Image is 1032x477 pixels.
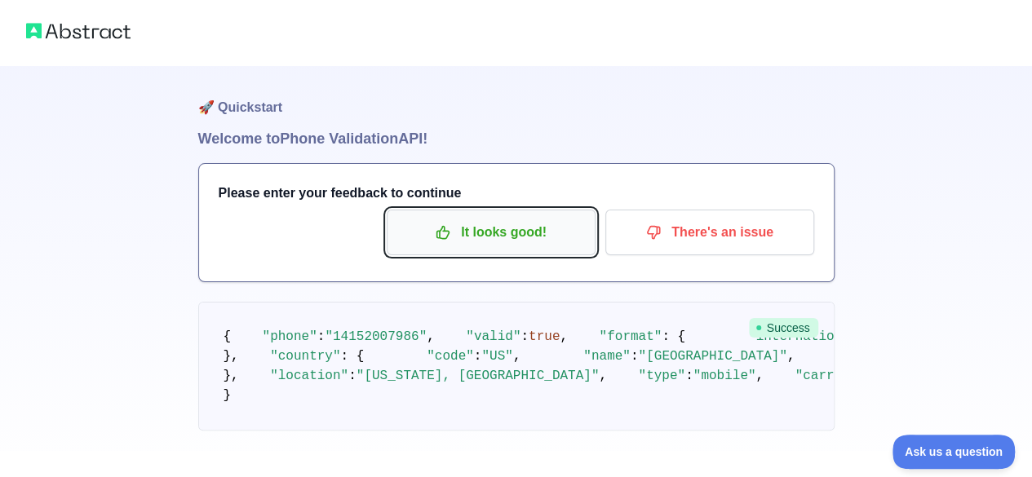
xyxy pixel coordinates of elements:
[474,349,482,364] span: :
[26,20,131,42] img: Abstract logo
[198,65,835,127] h1: 🚀 Quickstart
[638,349,786,364] span: "[GEOGRAPHIC_DATA]"
[599,369,607,383] span: ,
[520,329,529,344] span: :
[605,210,814,255] button: There's an issue
[341,349,365,364] span: : {
[513,349,521,364] span: ,
[317,329,326,344] span: :
[387,210,596,255] button: It looks good!
[662,329,685,344] span: : {
[219,183,814,203] h3: Please enter your feedback to continue
[599,329,662,344] span: "format"
[427,349,474,364] span: "code"
[638,369,685,383] span: "type"
[787,349,795,364] span: ,
[224,329,232,344] span: {
[270,349,340,364] span: "country"
[795,369,865,383] span: "carrier"
[749,318,818,338] span: Success
[748,329,866,344] span: "international"
[693,369,756,383] span: "mobile"
[399,219,583,246] p: It looks good!
[529,329,560,344] span: true
[348,369,357,383] span: :
[560,329,568,344] span: ,
[357,369,600,383] span: "[US_STATE], [GEOGRAPHIC_DATA]"
[892,435,1016,469] iframe: Toggle Customer Support
[618,219,802,246] p: There's an issue
[270,369,348,383] span: "location"
[631,349,639,364] span: :
[325,329,427,344] span: "14152007986"
[755,369,764,383] span: ,
[198,127,835,150] h1: Welcome to Phone Validation API!
[263,329,317,344] span: "phone"
[685,369,693,383] span: :
[427,329,435,344] span: ,
[466,329,520,344] span: "valid"
[583,349,631,364] span: "name"
[481,349,512,364] span: "US"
